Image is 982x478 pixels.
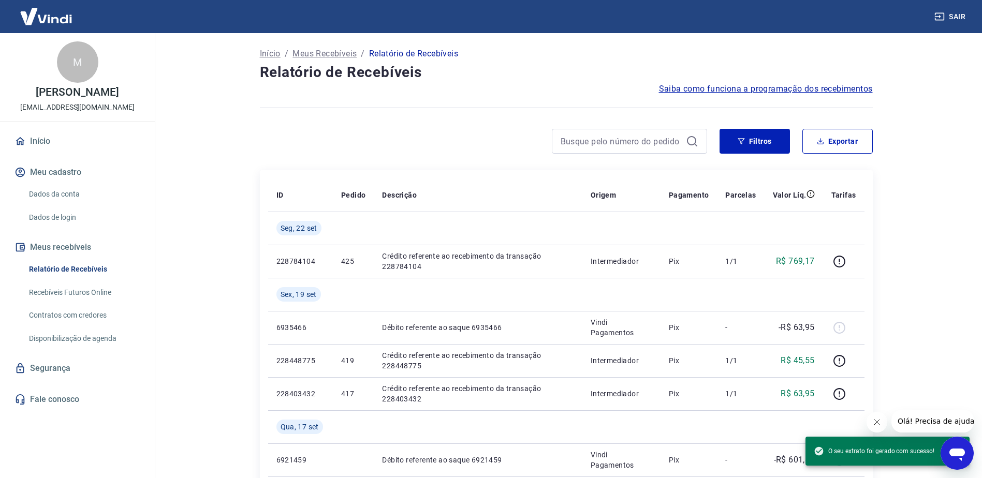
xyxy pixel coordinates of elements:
[260,62,873,83] h4: Relatório de Recebíveis
[591,317,652,338] p: Vindi Pagamentos
[669,355,709,366] p: Pix
[591,190,616,200] p: Origem
[779,321,815,334] p: -R$ 63,95
[382,350,574,371] p: Crédito referente ao recebimento da transação 228448775
[281,223,317,233] span: Seg, 22 set
[57,41,98,83] div: M
[802,129,873,154] button: Exportar
[720,129,790,154] button: Filtros
[6,7,87,16] span: Olá! Precisa de ajuda?
[891,410,974,432] iframe: Mensagem da empresa
[276,190,284,200] p: ID
[382,383,574,404] p: Crédito referente ao recebimento da transação 228403432
[36,87,119,98] p: [PERSON_NAME]
[12,161,142,184] button: Meu cadastro
[25,259,142,280] a: Relatório de Recebíveis
[669,190,709,200] p: Pagamento
[725,256,756,266] p: 1/1
[25,184,142,205] a: Dados da conta
[12,1,80,32] img: Vindi
[12,236,142,259] button: Meus recebíveis
[591,450,652,470] p: Vindi Pagamentos
[669,389,709,399] p: Pix
[831,190,856,200] p: Tarifas
[382,455,574,465] p: Débito referente ao saque 6921459
[591,256,652,266] p: Intermediador
[382,322,574,333] p: Débito referente ao saque 6935466
[20,102,135,113] p: [EMAIL_ADDRESS][DOMAIN_NAME]
[25,328,142,349] a: Disponibilização de agenda
[361,48,364,60] p: /
[281,422,319,432] span: Qua, 17 set
[814,446,934,456] span: O seu extrato foi gerado com sucesso!
[725,389,756,399] p: 1/1
[12,388,142,411] a: Fale conosco
[561,133,682,149] input: Busque pelo número do pedido
[382,190,417,200] p: Descrição
[276,256,325,266] p: 228784104
[369,48,458,60] p: Relatório de Recebíveis
[941,437,974,470] iframe: Botão para abrir a janela de mensagens
[669,256,709,266] p: Pix
[591,389,652,399] p: Intermediador
[725,322,756,333] p: -
[669,455,709,465] p: Pix
[781,354,814,367] p: R$ 45,55
[281,289,317,300] span: Sex, 19 set
[12,357,142,380] a: Segurança
[867,412,887,432] iframe: Fechar mensagem
[292,48,357,60] a: Meus Recebíveis
[932,7,970,26] button: Sair
[725,355,756,366] p: 1/1
[12,130,142,153] a: Início
[591,355,652,366] p: Intermediador
[25,207,142,228] a: Dados de login
[659,83,873,95] a: Saiba como funciona a programação dos recebimentos
[276,355,325,366] p: 228448775
[260,48,281,60] a: Início
[669,322,709,333] p: Pix
[341,355,365,366] p: 419
[276,322,325,333] p: 6935466
[781,387,814,400] p: R$ 63,95
[774,454,815,466] p: -R$ 601,89
[773,190,807,200] p: Valor Líq.
[725,455,756,465] p: -
[341,190,365,200] p: Pedido
[276,389,325,399] p: 228403432
[776,255,815,267] p: R$ 769,17
[341,256,365,266] p: 425
[382,251,574,272] p: Crédito referente ao recebimento da transação 228784104
[725,190,756,200] p: Parcelas
[25,282,142,303] a: Recebíveis Futuros Online
[25,305,142,326] a: Contratos com credores
[276,455,325,465] p: 6921459
[285,48,288,60] p: /
[341,389,365,399] p: 417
